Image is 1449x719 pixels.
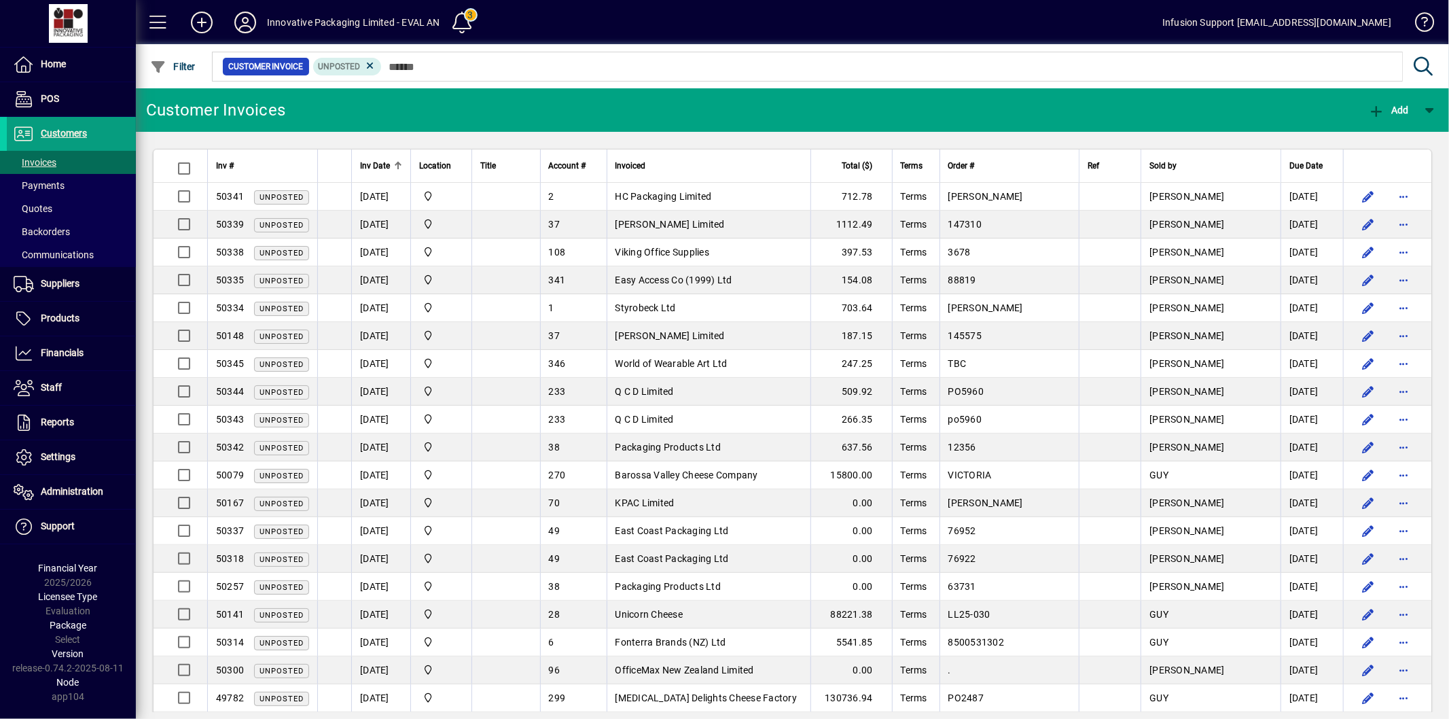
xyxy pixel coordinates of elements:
[901,414,927,425] span: Terms
[180,10,223,35] button: Add
[41,278,79,289] span: Suppliers
[260,388,304,397] span: Unposted
[1281,294,1343,322] td: [DATE]
[842,158,873,173] span: Total ($)
[615,330,725,341] span: [PERSON_NAME] Limited
[1393,576,1414,597] button: More options
[1357,325,1379,347] button: Edit
[14,226,70,237] span: Backorders
[1162,12,1391,33] div: Infusion Support [EMAIL_ADDRESS][DOMAIN_NAME]
[1393,436,1414,458] button: More options
[419,551,463,566] span: Innovative Packaging
[549,637,554,648] span: 6
[810,378,892,406] td: 509.92
[14,203,52,214] span: Quotes
[41,93,59,104] span: POS
[549,219,560,230] span: 37
[39,563,98,574] span: Financial Year
[615,302,676,313] span: Styrobeck Ltd
[948,302,1023,313] span: [PERSON_NAME]
[1393,603,1414,625] button: More options
[351,239,410,266] td: [DATE]
[615,275,732,285] span: Easy Access Co (1999) Ltd
[1149,470,1168,480] span: GUY
[1357,269,1379,291] button: Edit
[810,434,892,461] td: 637.56
[1149,302,1224,313] span: [PERSON_NAME]
[901,525,927,536] span: Terms
[419,412,463,427] span: Innovative Packaging
[615,158,802,173] div: Invoiced
[1393,297,1414,319] button: More options
[1149,414,1224,425] span: [PERSON_NAME]
[1281,183,1343,211] td: [DATE]
[615,553,729,564] span: East Coast Packaging Ltd
[223,10,267,35] button: Profile
[216,191,244,202] span: 50341
[810,183,892,211] td: 712.78
[615,470,758,480] span: Barossa Valley Cheese Company
[1281,434,1343,461] td: [DATE]
[419,158,463,173] div: Location
[41,58,66,69] span: Home
[216,553,244,564] span: 50318
[615,414,674,425] span: Q C D Limited
[1281,378,1343,406] td: [DATE]
[901,302,927,313] span: Terms
[1281,239,1343,266] td: [DATE]
[216,386,244,397] span: 50344
[216,497,244,508] span: 50167
[419,328,463,343] span: Innovative Packaging
[901,247,927,258] span: Terms
[216,442,244,453] span: 50342
[1281,656,1343,684] td: [DATE]
[549,525,560,536] span: 49
[1149,219,1224,230] span: [PERSON_NAME]
[1357,436,1379,458] button: Edit
[549,609,560,620] span: 28
[549,158,598,173] div: Account #
[351,461,410,489] td: [DATE]
[41,451,75,462] span: Settings
[1149,442,1224,453] span: [PERSON_NAME]
[1289,158,1335,173] div: Due Date
[948,358,967,369] span: TBC
[615,358,728,369] span: World of Wearable Art Ltd
[1281,322,1343,350] td: [DATE]
[948,158,1071,173] div: Order #
[146,99,285,121] div: Customer Invoices
[41,128,87,139] span: Customers
[615,191,712,202] span: HC Packaging Limited
[948,525,976,536] span: 76952
[480,158,531,173] div: Title
[810,266,892,294] td: 154.08
[419,158,451,173] span: Location
[549,330,560,341] span: 37
[1368,105,1409,116] span: Add
[549,414,566,425] span: 233
[260,444,304,453] span: Unposted
[216,219,244,230] span: 50339
[7,440,136,474] a: Settings
[1357,520,1379,542] button: Edit
[260,249,304,258] span: Unposted
[1281,573,1343,601] td: [DATE]
[419,663,463,678] span: Innovative Packaging
[260,583,304,592] span: Unposted
[419,356,463,371] span: Innovative Packaging
[7,220,136,243] a: Backorders
[1149,158,1177,173] span: Sold by
[52,648,84,659] span: Version
[39,591,98,602] span: Licensee Type
[41,417,74,427] span: Reports
[260,416,304,425] span: Unposted
[810,294,892,322] td: 703.64
[351,656,410,684] td: [DATE]
[41,313,79,323] span: Products
[810,211,892,239] td: 1112.49
[351,517,410,545] td: [DATE]
[351,266,410,294] td: [DATE]
[1281,489,1343,517] td: [DATE]
[948,581,976,592] span: 63731
[1289,158,1323,173] span: Due Date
